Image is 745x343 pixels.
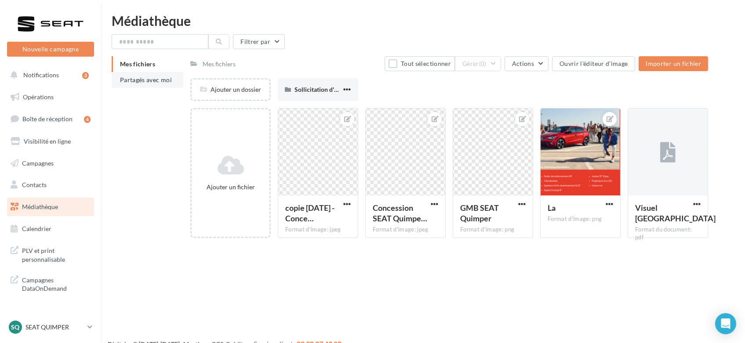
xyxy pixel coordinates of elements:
span: PLV et print personnalisable [22,245,91,264]
div: Format du document: pdf [635,226,701,242]
button: Notifications 3 [5,66,92,84]
span: SQ [11,323,20,332]
a: Boîte de réception4 [5,109,96,128]
span: La [548,203,556,213]
a: Médiathèque [5,198,96,216]
div: 3 [82,72,89,79]
span: (0) [479,60,487,67]
span: Visuel place UJAP [635,203,716,223]
span: Contacts [22,181,47,188]
button: Filtrer par [233,34,285,49]
span: Boîte de réception [22,115,73,123]
div: Ajouter un fichier [195,183,266,191]
button: Nouvelle campagne [7,42,94,57]
button: Importer un fichier [639,56,708,71]
span: Importer un fichier [646,60,701,67]
div: 4 [84,116,91,123]
span: Actions [512,60,534,67]
span: Sollicitation d'avis [294,86,345,93]
span: Visibilité en ligne [24,137,71,145]
p: SEAT QUIMPER [25,323,84,332]
div: Format d'image: png [548,215,613,223]
button: Tout sélectionner [385,56,455,71]
div: Ajouter un dossier [192,85,269,94]
a: Visibilité en ligne [5,132,96,151]
div: Format d'image: jpeg [285,226,351,234]
span: Médiathèque [22,203,58,210]
div: Médiathèque [112,14,734,27]
button: Gérer(0) [455,56,501,71]
div: Format d'image: jpeg [373,226,438,234]
a: Calendrier [5,220,96,238]
div: Open Intercom Messenger [715,313,736,334]
span: Partagés avec moi [120,76,172,83]
a: Opérations [5,88,96,106]
span: Concession SEAT Quimper - ext [373,203,427,223]
span: Notifications [23,71,59,79]
a: Contacts [5,176,96,194]
a: Campagnes DataOnDemand [5,271,96,296]
div: Format d'image: png [460,226,526,234]
span: Campagnes [22,159,54,166]
span: Calendrier [22,225,51,232]
span: Mes fichiers [120,60,155,68]
a: SQ SEAT QUIMPER [7,319,94,336]
div: Mes fichiers [203,60,236,69]
span: Opérations [23,93,54,101]
span: GMB SEAT Quimper [460,203,499,223]
a: PLV et print personnalisable [5,241,96,267]
span: copie 08-07-2025 - Concession SEAT Quimper - ext [285,203,334,223]
button: Ouvrir l'éditeur d'image [552,56,635,71]
span: Campagnes DataOnDemand [22,274,91,293]
button: Actions [505,56,549,71]
a: Campagnes [5,154,96,173]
